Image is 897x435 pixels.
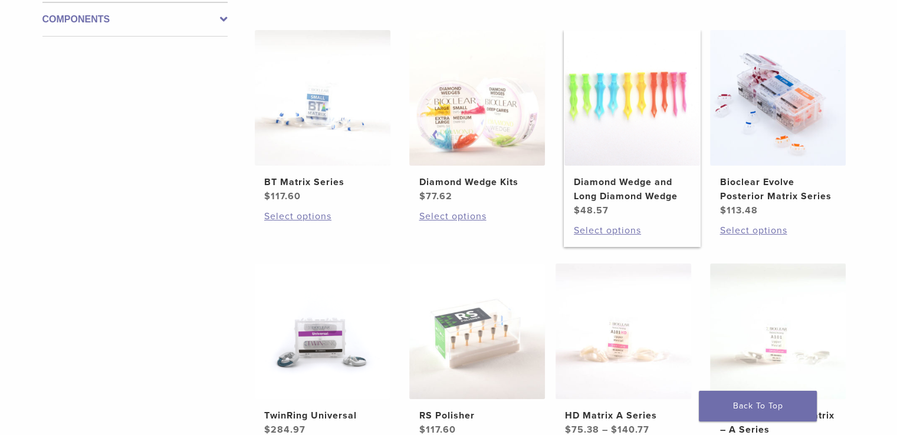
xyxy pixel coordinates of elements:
[409,263,545,399] img: RS Polisher
[719,205,757,216] bdi: 113.48
[574,205,609,216] bdi: 48.57
[574,205,580,216] span: $
[710,30,846,166] img: Bioclear Evolve Posterior Matrix Series
[419,175,535,189] h2: Diamond Wedge Kits
[709,30,847,218] a: Bioclear Evolve Posterior Matrix SeriesBioclear Evolve Posterior Matrix Series $113.48
[710,263,846,399] img: Original Anterior Matrix - A Series
[419,190,425,202] span: $
[264,190,301,202] bdi: 117.60
[264,190,271,202] span: $
[42,12,228,27] label: Components
[564,30,700,166] img: Diamond Wedge and Long Diamond Wedge
[419,209,535,223] a: Select options for “Diamond Wedge Kits”
[264,209,381,223] a: Select options for “BT Matrix Series”
[699,391,817,421] a: Back To Top
[565,408,682,423] h2: HD Matrix A Series
[254,30,392,203] a: BT Matrix SeriesBT Matrix Series $117.60
[556,263,691,399] img: HD Matrix A Series
[419,408,535,423] h2: RS Polisher
[574,175,691,203] h2: Diamond Wedge and Long Diamond Wedge
[564,30,701,218] a: Diamond Wedge and Long Diamond WedgeDiamond Wedge and Long Diamond Wedge $48.57
[255,30,390,166] img: BT Matrix Series
[255,263,390,399] img: TwinRing Universal
[409,30,545,166] img: Diamond Wedge Kits
[264,408,381,423] h2: TwinRing Universal
[719,205,726,216] span: $
[419,190,452,202] bdi: 77.62
[264,175,381,189] h2: BT Matrix Series
[409,30,546,203] a: Diamond Wedge KitsDiamond Wedge Kits $77.62
[574,223,691,238] a: Select options for “Diamond Wedge and Long Diamond Wedge”
[719,223,836,238] a: Select options for “Bioclear Evolve Posterior Matrix Series”
[719,175,836,203] h2: Bioclear Evolve Posterior Matrix Series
